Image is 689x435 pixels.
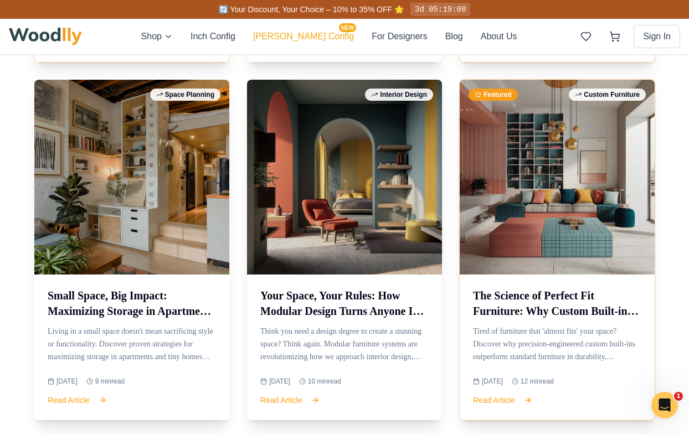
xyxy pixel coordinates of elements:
[410,3,470,16] div: 3d 05:19:00
[482,377,503,386] span: [DATE]
[48,288,216,319] h3: Small Space, Big Impact: Maximizing Storage in Apartments and Tiny Homes
[569,89,646,101] div: Custom Furniture
[469,89,518,101] div: Featured
[634,25,680,48] button: Sign In
[473,325,641,363] p: Tired of furniture that 'almost fits' your space? Discover why precision-engineered custom built-...
[269,377,290,386] span: [DATE]
[141,30,173,43] button: Shop
[308,377,341,386] span: 10 min read
[521,377,554,386] span: 12 min read
[95,377,125,386] span: 9 min read
[150,89,220,101] div: Space Planning
[48,395,107,406] button: Read Article
[674,392,683,401] span: 1
[253,30,354,43] button: [PERSON_NAME] ConfigNEW
[372,30,427,43] button: For Designers
[260,325,429,363] p: Think you need a design degree to create a stunning space? Think again. Modular furniture systems...
[48,325,216,363] p: Living in a small space doesn't mean sacrificing style or functionality. Discover proven strategi...
[9,28,82,45] img: Woodlly
[365,89,433,101] div: Interior Design
[473,288,641,319] h3: The Science of Perfect Fit Furniture: Why Custom Built-ins Beat Store-bought Every Time
[481,30,517,43] button: About Us
[56,377,78,386] span: [DATE]
[191,30,235,43] button: Inch Config
[651,392,678,418] iframe: Intercom live chat
[219,5,404,14] span: 🔄 Your Discount, Your Choice – 10% to 35% OFF 🌟
[445,30,463,43] button: Blog
[260,395,320,406] button: Read Article
[339,23,356,32] span: NEW
[473,395,532,406] button: Read Article
[260,288,429,319] h3: Your Space, Your Rules: How Modular Design Turns Anyone Into an Interior Designer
